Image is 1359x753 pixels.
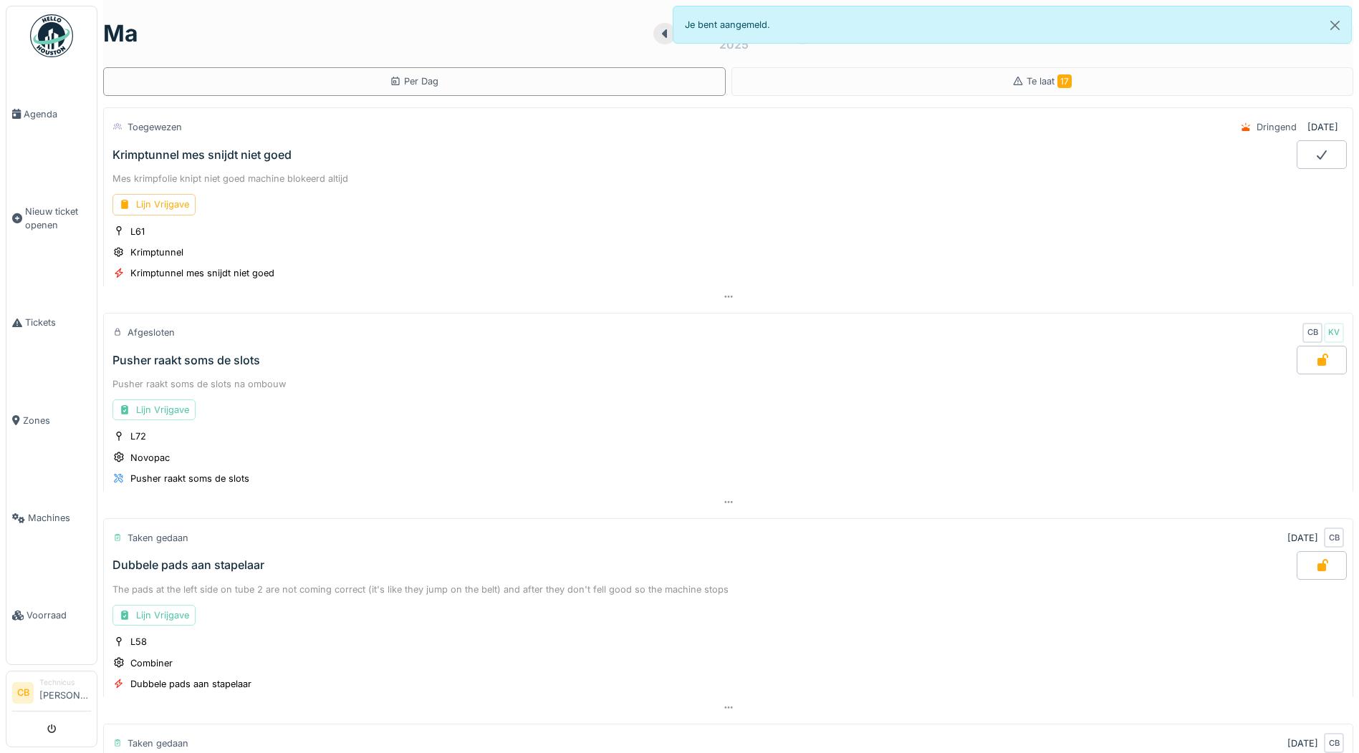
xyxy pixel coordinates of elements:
[130,225,145,238] div: L61
[6,274,97,371] a: Tickets
[25,316,91,329] span: Tickets
[130,656,173,670] div: Combiner
[12,677,91,711] a: CB Technicus[PERSON_NAME]
[112,172,1344,185] div: Mes krimpfolie knipt niet goed machine blokeerd altijd
[130,677,251,691] div: Dubbele pads aan stapelaar
[6,371,97,469] a: Zones
[1324,528,1344,548] div: CB
[128,531,188,545] div: Taken gedaan
[130,635,147,648] div: L58
[1324,323,1344,343] div: KV
[28,511,91,525] span: Machines
[130,451,170,465] div: Novopac
[6,65,97,162] a: Agenda
[6,470,97,567] a: Machines
[1257,120,1297,134] div: Dringend
[112,558,264,572] div: Dubbele pads aan stapelaar
[24,107,91,121] span: Agenda
[130,472,249,485] div: Pusher raakt soms de slots
[128,737,188,750] div: Taken gedaan
[130,429,146,443] div: L72
[130,246,183,259] div: Krimptunnel
[1027,76,1072,87] span: Te laat
[12,682,34,704] li: CB
[719,36,749,53] div: 2025
[112,377,1344,391] div: Pusher raakt soms de slots na ombouw
[25,205,91,232] span: Nieuw ticket openen
[23,414,91,427] span: Zones
[128,120,182,134] div: Toegewezen
[1324,733,1344,753] div: CB
[673,6,1353,44] div: Je bent aangemeld.
[112,148,292,162] div: Krimptunnel mes snijdt niet goed
[112,194,196,215] div: Lijn Vrijgave
[112,354,260,367] div: Pusher raakt soms de slots
[103,20,138,47] h1: ma
[1287,531,1318,545] div: [DATE]
[1307,120,1338,134] div: [DATE]
[27,608,91,622] span: Voorraad
[39,677,91,708] li: [PERSON_NAME]
[1302,323,1322,343] div: CB
[6,162,97,274] a: Nieuw ticket openen
[112,399,196,420] div: Lijn Vrijgave
[1287,737,1318,750] div: [DATE]
[1057,74,1072,88] span: 17
[39,677,91,688] div: Technicus
[112,605,196,626] div: Lijn Vrijgave
[30,14,73,57] img: Badge_color-CXgf-gQk.svg
[130,266,274,280] div: Krimptunnel mes snijdt niet goed
[1319,6,1351,44] button: Close
[128,326,175,339] div: Afgesloten
[390,74,438,88] div: Per Dag
[112,583,1344,596] div: The pads at the left side on tube 2 are not coming correct (it's like they jump on the belt) and ...
[6,567,97,664] a: Voorraad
